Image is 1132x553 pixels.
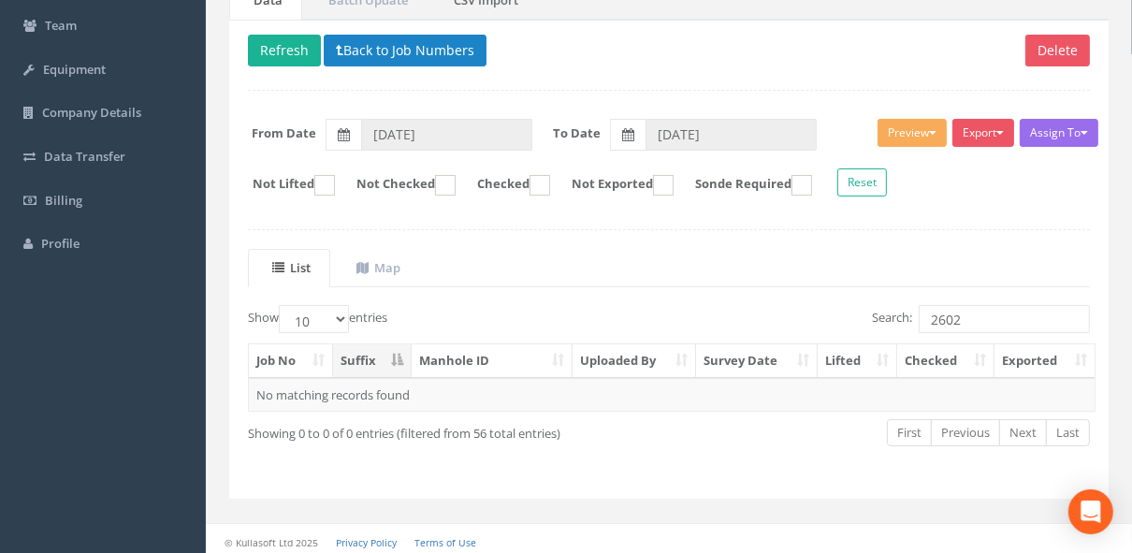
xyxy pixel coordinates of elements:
[41,235,80,252] span: Profile
[333,344,412,378] th: Suffix: activate to sort column descending
[872,305,1090,333] label: Search:
[42,104,141,121] span: Company Details
[248,249,330,287] a: List
[887,419,932,446] a: First
[324,35,486,66] button: Back to Job Numbers
[897,344,994,378] th: Checked: activate to sort column ascending
[1020,119,1098,147] button: Assign To
[676,175,812,196] label: Sonde Required
[279,305,349,333] select: Showentries
[818,344,897,378] th: Lifted: activate to sort column ascending
[458,175,550,196] label: Checked
[336,536,397,549] a: Privacy Policy
[412,344,573,378] th: Manhole ID: activate to sort column ascending
[43,61,106,78] span: Equipment
[554,124,602,142] label: To Date
[1068,489,1113,534] div: Open Intercom Messenger
[338,175,456,196] label: Not Checked
[249,378,1095,412] td: No matching records found
[45,192,82,209] span: Billing
[248,305,387,333] label: Show entries
[1025,35,1090,66] button: Delete
[248,417,583,443] div: Showing 0 to 0 of 0 entries (filtered from 56 total entries)
[573,344,697,378] th: Uploaded By: activate to sort column ascending
[248,35,321,66] button: Refresh
[878,119,947,147] button: Preview
[931,419,1000,446] a: Previous
[837,168,887,196] button: Reset
[994,344,1095,378] th: Exported: activate to sort column ascending
[952,119,1014,147] button: Export
[361,119,532,151] input: From Date
[249,344,333,378] th: Job No: activate to sort column ascending
[272,259,311,276] uib-tab-heading: List
[414,536,476,549] a: Terms of Use
[44,148,125,165] span: Data Transfer
[225,536,318,549] small: © Kullasoft Ltd 2025
[553,175,674,196] label: Not Exported
[919,305,1090,333] input: Search:
[696,344,817,378] th: Survey Date: activate to sort column ascending
[1046,419,1090,446] a: Last
[999,419,1047,446] a: Next
[646,119,817,151] input: To Date
[356,259,400,276] uib-tab-heading: Map
[234,175,335,196] label: Not Lifted
[253,124,317,142] label: From Date
[332,249,420,287] a: Map
[45,17,77,34] span: Team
